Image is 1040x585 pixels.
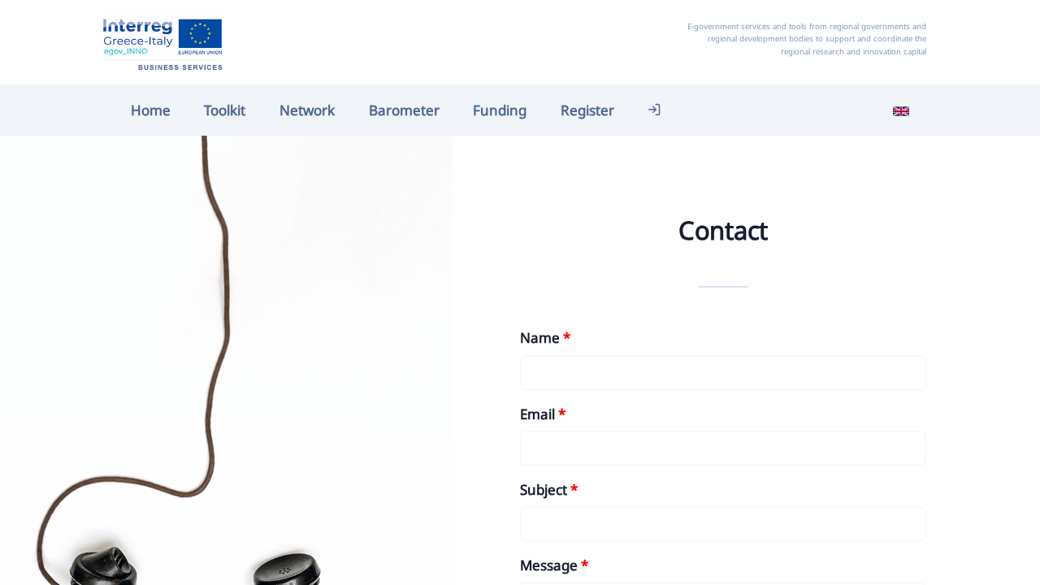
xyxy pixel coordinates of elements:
img: en_flag.svg [893,103,909,119]
img: Home [97,12,227,72]
a: Home [114,93,188,128]
a: Barometer [352,93,457,128]
label: Message [520,554,588,576]
h2: Contact [520,214,926,248]
label: Name [520,327,570,349]
a: Toolkit [188,93,263,128]
a: Network [262,93,352,128]
label: Email [520,403,565,425]
a: Register [544,93,631,128]
a: Funding [456,93,544,128]
label: Subject [520,479,578,500]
